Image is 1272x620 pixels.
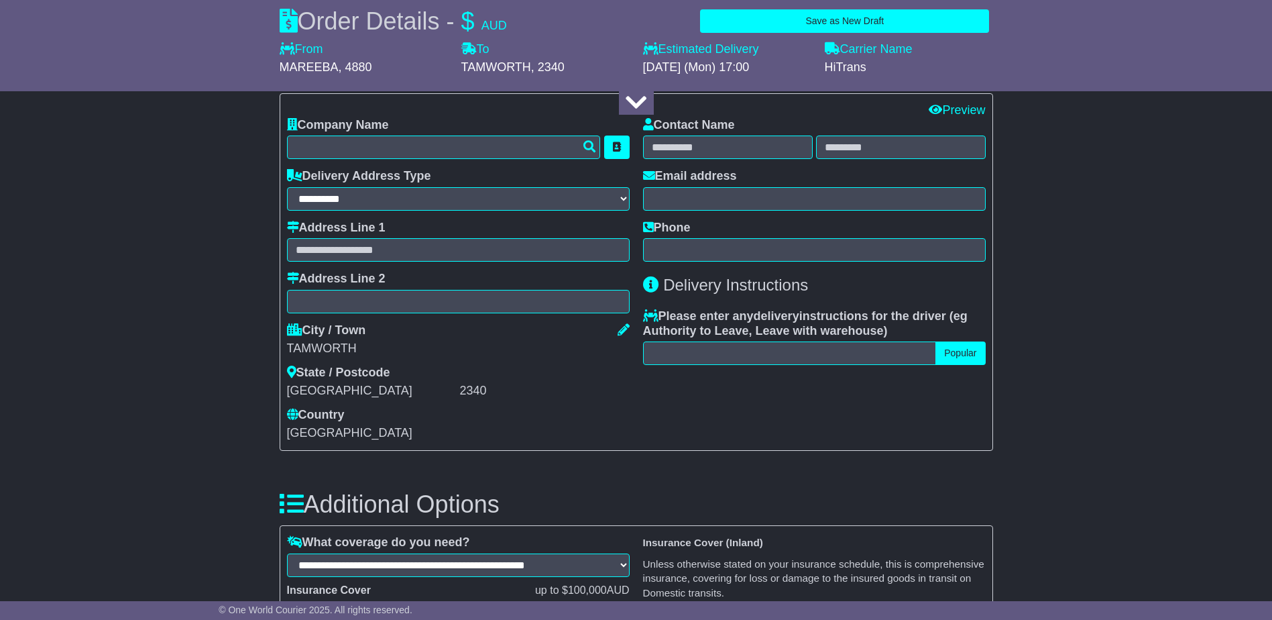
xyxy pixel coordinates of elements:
[287,272,386,287] label: Address Line 2
[280,60,339,74] span: MAREEBA
[460,384,630,399] div: 2340
[219,605,412,615] span: © One World Courier 2025. All rights reserved.
[280,491,993,518] h3: Additional Options
[825,60,993,75] div: HiTrans
[287,323,366,338] label: City / Town
[287,384,457,399] div: [GEOGRAPHIC_DATA]
[461,42,489,57] label: To
[461,7,475,35] span: $
[287,366,390,380] label: State / Postcode
[461,60,531,74] span: TAMWORTH
[643,118,735,133] label: Contact Name
[568,584,607,596] span: 100,000
[935,342,985,365] button: Popular
[287,426,412,440] span: [GEOGRAPHIC_DATA]
[528,584,636,597] div: up to $ AUD
[280,42,323,57] label: From
[287,118,389,133] label: Company Name
[643,169,737,184] label: Email address
[643,42,811,57] label: Estimated Delivery
[643,537,763,548] b: Insurance Cover (Inland)
[700,9,989,33] button: Save as New Draft
[481,19,507,32] span: AUD
[287,584,371,596] b: Insurance Cover
[339,60,372,74] span: , 4880
[287,221,386,236] label: Address Line 1
[287,408,345,423] label: Country
[531,60,565,74] span: , 2340
[754,309,799,323] span: delivery
[643,309,986,338] label: Please enter any instructions for the driver ( )
[643,60,811,75] div: [DATE] (Mon) 17:00
[929,103,985,117] a: Preview
[643,309,968,338] span: eg Authority to Leave, Leave with warehouse
[280,7,507,36] div: Order Details -
[287,342,630,356] div: TAMWORTH
[663,276,808,294] span: Delivery Instructions
[287,169,431,184] label: Delivery Address Type
[825,42,913,57] label: Carrier Name
[643,558,984,599] small: Unless otherwise stated on your insurance schedule, this is comprehensive insurance, covering for...
[287,535,470,550] label: What coverage do you need?
[643,221,691,236] label: Phone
